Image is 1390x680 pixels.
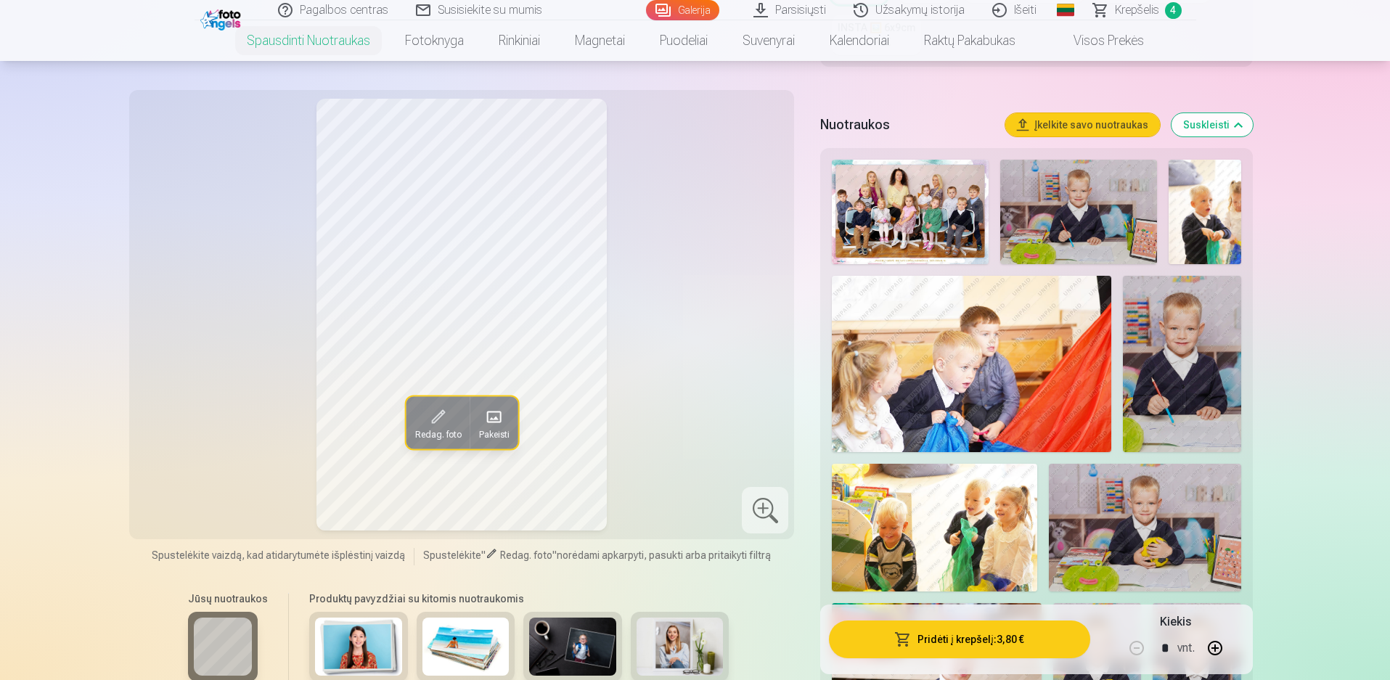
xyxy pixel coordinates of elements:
a: Visos prekės [1033,20,1161,61]
a: Puodeliai [642,20,725,61]
span: " [481,549,486,561]
button: Redag. foto [406,396,470,448]
span: Krepšelis [1115,1,1159,19]
h5: Nuotraukos [820,115,993,135]
a: Spausdinti nuotraukas [229,20,388,61]
span: Spustelėkite [423,549,481,561]
button: Įkelkite savo nuotraukas [1005,113,1160,136]
h5: Kiekis [1160,613,1191,631]
span: " [552,549,557,561]
h6: Jūsų nuotraukos [188,591,268,606]
span: 4 [1165,2,1182,19]
a: Rinkiniai [481,20,557,61]
button: Pridėti į krepšelį:3,80 € [829,620,1089,658]
div: vnt. [1177,631,1195,665]
span: Redag. foto [414,428,461,440]
h6: Produktų pavyzdžiai su kitomis nuotraukomis [303,591,735,606]
span: Spustelėkite vaizdą, kad atidarytumėte išplėstinį vaizdą [152,548,405,562]
a: Magnetai [557,20,642,61]
img: /fa2 [200,6,245,30]
button: Pakeisti [470,396,518,448]
a: Kalendoriai [812,20,907,61]
span: Pakeisti [478,428,509,440]
a: Fotoknyga [388,20,481,61]
a: Raktų pakabukas [907,20,1033,61]
span: Redag. foto [500,549,552,561]
span: norėdami apkarpyti, pasukti arba pritaikyti filtrą [557,549,771,561]
a: Suvenyrai [725,20,812,61]
button: Suskleisti [1172,113,1253,136]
